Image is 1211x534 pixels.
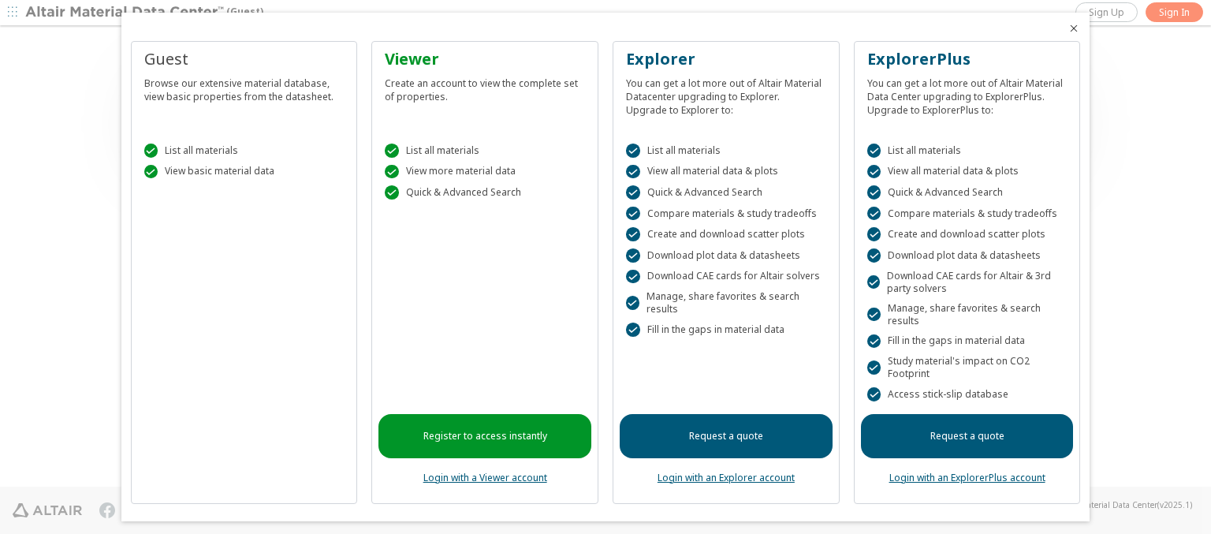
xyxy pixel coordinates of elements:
[626,165,640,179] div: 
[867,165,881,179] div: 
[626,248,640,263] div: 
[889,471,1045,484] a: Login with an ExplorerPlus account
[867,227,1068,241] div: Create and download scatter plots
[385,185,585,200] div: Quick & Advanced Search
[867,227,881,241] div: 
[626,227,826,241] div: Create and download scatter plots
[626,323,640,337] div: 
[867,360,881,375] div: 
[867,355,1068,380] div: Study material's impact on CO2 Footprint
[144,165,345,179] div: View basic material data
[867,185,881,200] div: 
[620,414,833,458] a: Request a quote
[626,296,639,310] div: 
[867,334,1068,349] div: Fill in the gaps in material data
[626,144,640,158] div: 
[867,275,880,289] div: 
[385,48,585,70] div: Viewer
[378,414,591,458] a: Register to access instantly
[867,70,1068,117] div: You can get a lot more out of Altair Material Data Center upgrading to ExplorerPlus. Upgrade to E...
[626,248,826,263] div: Download plot data & datasheets
[867,48,1068,70] div: ExplorerPlus
[626,70,826,117] div: You can get a lot more out of Altair Material Datacenter upgrading to Explorer. Upgrade to Explor...
[867,207,1068,221] div: Compare materials & study tradeoffs
[867,248,881,263] div: 
[144,70,345,103] div: Browse our extensive material database, view basic properties from the datasheet.
[867,308,881,322] div: 
[626,207,826,221] div: Compare materials & study tradeoffs
[385,185,399,200] div: 
[385,144,585,158] div: List all materials
[867,270,1068,295] div: Download CAE cards for Altair & 3rd party solvers
[385,70,585,103] div: Create an account to view the complete set of properties.
[658,471,795,484] a: Login with an Explorer account
[385,165,585,179] div: View more material data
[626,207,640,221] div: 
[626,144,826,158] div: List all materials
[867,185,1068,200] div: Quick & Advanced Search
[626,290,826,316] div: Manage, share favorites & search results
[626,185,826,200] div: Quick & Advanced Search
[867,387,881,401] div: 
[861,414,1074,458] a: Request a quote
[867,165,1068,179] div: View all material data & plots
[867,144,881,158] div: 
[867,248,1068,263] div: Download plot data & datasheets
[626,323,826,337] div: Fill in the gaps in material data
[867,334,881,349] div: 
[867,302,1068,327] div: Manage, share favorites & search results
[626,185,640,200] div: 
[626,227,640,241] div: 
[867,387,1068,401] div: Access stick-slip database
[626,165,826,179] div: View all material data & plots
[626,270,640,284] div: 
[144,144,158,158] div: 
[144,48,345,70] div: Guest
[423,471,547,484] a: Login with a Viewer account
[385,165,399,179] div: 
[867,144,1068,158] div: List all materials
[867,207,881,221] div: 
[144,144,345,158] div: List all materials
[1068,22,1080,35] button: Close
[385,144,399,158] div: 
[144,165,158,179] div: 
[626,48,826,70] div: Explorer
[626,270,826,284] div: Download CAE cards for Altair solvers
